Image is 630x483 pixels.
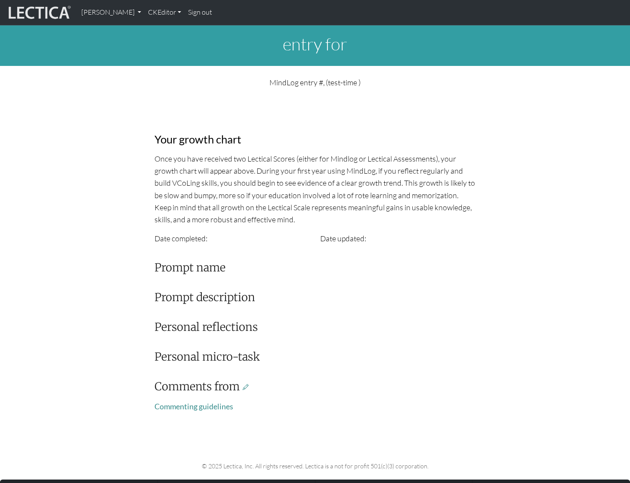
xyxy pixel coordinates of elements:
h3: Personal micro-task [154,350,476,364]
p: MindLog entry #, (test-time ) [154,76,476,88]
h3: Personal reflections [154,321,476,334]
a: [PERSON_NAME] [78,3,145,22]
p: Once you have received two Lectical Scores (either for Mindlog or Lectical Assessments), your gro... [154,153,476,225]
div: Date updated: [315,232,481,244]
a: Commenting guidelines [154,402,233,411]
h3: Prompt description [154,291,476,304]
h3: Your growth chart [154,133,476,146]
a: Sign out [185,3,216,22]
p: © 2025 Lectica, Inc. All rights reserved. Lectica is a not for profit 501(c)(3) corporation. [36,461,594,471]
label: Date completed: [154,232,207,244]
img: lecticalive [6,4,71,21]
h3: Prompt name [154,261,476,274]
h3: Comments from [154,380,476,393]
a: CKEditor [145,3,185,22]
